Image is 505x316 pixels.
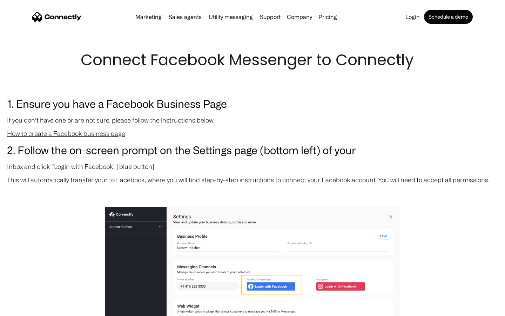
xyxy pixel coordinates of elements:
aside: Language selected: English [7,304,42,314]
div: Company [287,12,312,22]
p: ‍ [7,188,498,198]
h3: 2. Follow the on-screen prompt on the Settings page (bottom left) of your [7,142,498,158]
a: Pricing [316,14,340,20]
a: Marketing [133,14,164,20]
p: This will automatically transfer your to Facebook, where you will find step-by-step instructions ... [7,175,498,185]
a: Sales agents [166,14,204,20]
ul: Language list [14,304,42,314]
a: How to create a Facebook business page [7,130,125,137]
p: If you don't have one or are not sure, please follow the instructions below. [7,115,498,125]
a: Schedule a demo [424,10,473,24]
a: Support [257,14,283,20]
a: Login [403,14,423,20]
h3: 1. Ensure you have a Facebook Business Page [7,96,498,112]
a: Utility messaging [206,14,256,20]
h1: Connect Facebook Messenger to Connectly [81,49,424,71]
p: Inbox and click "Login with Facebook" [blue button] [7,162,498,171]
